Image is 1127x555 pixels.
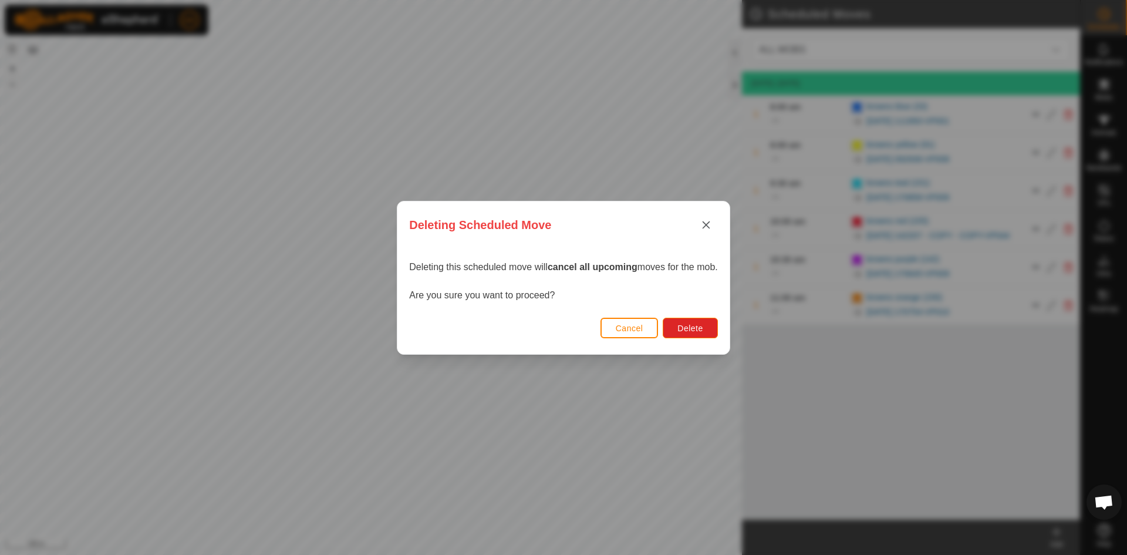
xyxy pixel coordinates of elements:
a: Open chat [1086,485,1122,520]
button: Delete [663,318,717,338]
span: Cancel [616,324,643,333]
p: Deleting this scheduled move will moves for the mob. [409,260,718,274]
p: Are you sure you want to proceed? [409,288,718,302]
button: Cancel [600,318,659,338]
strong: cancel all upcoming [548,262,637,272]
span: Delete [677,324,703,333]
span: Deleting Scheduled Move [409,216,551,234]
